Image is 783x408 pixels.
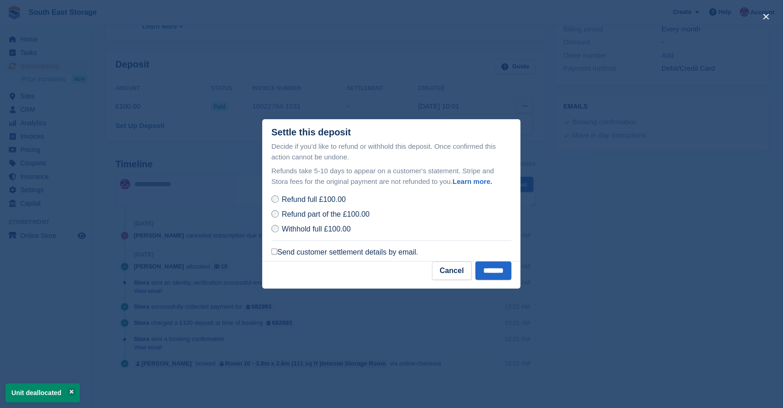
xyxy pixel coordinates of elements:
[6,384,80,402] p: Unit deallocated
[271,141,512,162] p: Decide if you'd like to refund or withhold this deposit. Once confirmed this action cannot be und...
[271,166,512,187] p: Refunds take 5-10 days to appear on a customer's statement. Stripe and Stora fees for the origina...
[759,9,774,24] button: close
[432,262,472,280] button: Cancel
[271,225,279,232] input: Withhold full £100.00
[271,127,351,138] div: Settle this deposit
[271,248,418,257] label: Send customer settlement details by email.
[271,210,279,218] input: Refund part of the £100.00
[271,195,279,203] input: Refund full £100.00
[282,225,350,233] span: Withhold full £100.00
[453,177,493,185] a: Learn more.
[282,195,346,203] span: Refund full £100.00
[282,210,369,218] span: Refund part of the £100.00
[271,249,277,255] input: Send customer settlement details by email.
